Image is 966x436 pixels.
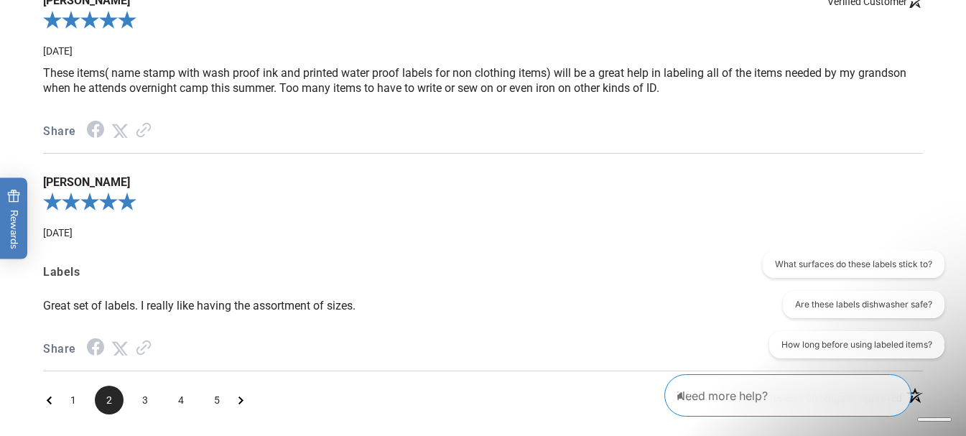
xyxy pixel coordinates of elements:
div: 5.0-star overall rating [43,8,923,37]
span: 5 [203,386,231,414]
p: Great set of labels. I really like having the assortment of sizes. [43,298,923,313]
span: 3 [131,386,159,414]
span: Share [43,121,76,142]
a: Facebook Share - open in a new tab [87,342,104,356]
p: These items( name stamp with wash proof ink and printed water proof labels for non clothing items... [43,65,923,96]
span: Rewards [7,189,21,249]
span: Next Page [238,386,243,414]
a: Twitter Share - open in a new tab [111,124,129,138]
a: Link to review on the Shopper Approved Certificate. Opens in a new tab [136,124,152,138]
span: Date [43,227,73,238]
span: Share [43,339,76,360]
iframe: Gorgias live chat conversation starters [753,251,952,371]
a: Link to review on the Shopper Approved Certificate. Opens in a new tab [136,342,152,356]
span: Labels [43,262,923,283]
a: Facebook Share - open in a new tab [87,124,104,138]
li: Page 4 [167,386,195,414]
div: 5.0-star overall rating [43,190,923,218]
iframe: Gorgias Floating Chat [664,368,952,422]
span: Date [43,45,73,57]
a: Twitter Share - open in a new tab [111,342,129,356]
span: 4 [167,386,195,414]
span: 2 [95,386,124,414]
li: Page 3 [131,386,159,414]
li: Page 2 [95,386,124,414]
span: [PERSON_NAME] [43,175,923,190]
li: Page 5 [203,386,231,414]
